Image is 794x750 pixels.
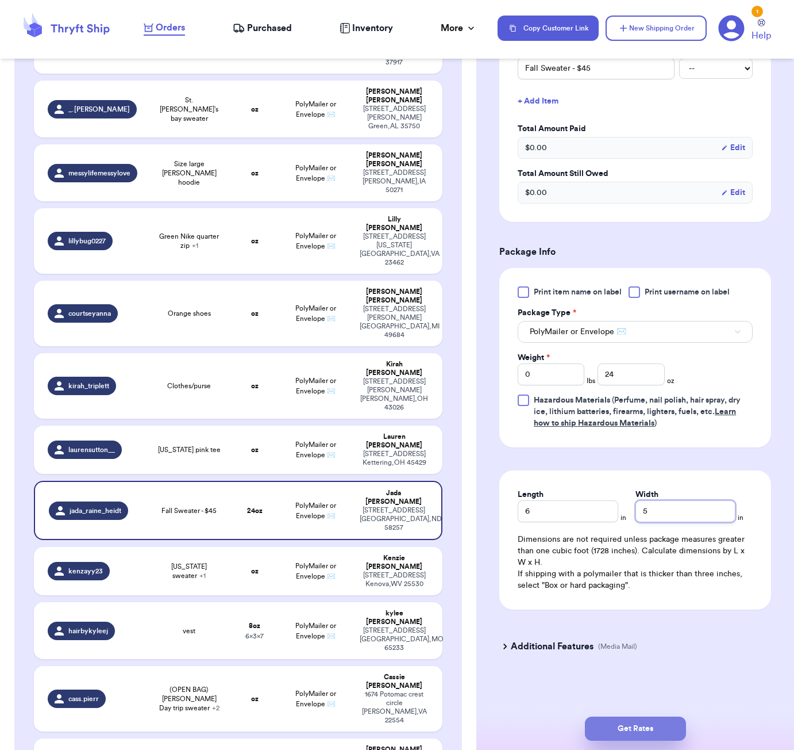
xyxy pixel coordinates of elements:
[251,310,259,317] strong: oz
[251,170,259,177] strong: oz
[352,21,393,35] span: Inventory
[251,382,259,389] strong: oz
[155,95,223,123] span: St. [PERSON_NAME]’s bay sweater
[247,21,292,35] span: Purchased
[295,164,336,182] span: PolyMailer or Envelope ✉️
[144,21,185,36] a: Orders
[295,562,336,580] span: PolyMailer or Envelope ✉️
[360,489,428,506] div: Jada [PERSON_NAME]
[738,513,743,522] span: in
[68,445,115,454] span: laurensutton__
[534,396,741,427] span: (Perfume, nail polish, hair spray, dry ice, lithium batteries, firearms, lighters, fuels, etc. )
[360,554,429,571] div: Kenzie [PERSON_NAME]
[360,433,429,450] div: Lauren [PERSON_NAME]
[587,376,595,385] span: lbs
[295,305,336,322] span: PolyMailer or Envelope ✉️
[620,513,626,522] span: in
[518,352,550,363] label: Weight
[360,87,429,105] div: [PERSON_NAME] [PERSON_NAME]
[161,506,217,515] span: Fall Sweater - $45
[360,377,429,412] div: [STREET_ADDRESS][PERSON_NAME] [PERSON_NAME] , OH 43026
[598,642,637,651] p: (Media Mail)
[499,245,771,259] h3: Package Info
[751,29,771,43] span: Help
[360,288,429,305] div: [PERSON_NAME] [PERSON_NAME]
[360,450,429,467] div: [STREET_ADDRESS] Kettering , OH 45429
[249,622,260,629] strong: 8 oz
[751,6,763,17] div: 1
[513,89,757,114] button: + Add Item
[360,215,429,232] div: Lilly [PERSON_NAME]
[518,123,753,135] label: Total Amount Paid
[645,286,730,298] span: Print username on label
[534,286,622,298] span: Print item name on label
[68,381,109,391] span: kirah_triplett
[168,309,211,318] span: Orange shoes
[245,633,264,640] span: 6 x 3 x 7
[585,717,686,741] button: Get Rates
[68,694,99,703] span: cass.pierr
[518,534,753,591] div: Dimensions are not required unless package measures greater than one cubic foot (1728 inches). Ca...
[360,609,429,626] div: kylee [PERSON_NAME]
[360,360,429,377] div: Kirah [PERSON_NAME]
[635,489,658,500] label: Width
[155,562,223,580] span: [US_STATE] sweater
[718,15,745,41] a: 1
[212,705,219,711] span: + 2
[167,381,211,391] span: Clothes/purse
[721,142,745,154] button: Edit
[156,21,185,35] span: Orders
[295,690,336,707] span: PolyMailer or Envelope ✉️
[518,168,753,179] label: Total Amount Still Owed
[295,232,336,250] span: PolyMailer or Envelope ✉️
[511,640,593,653] h3: Additional Features
[534,396,610,404] span: Hazardous Materials
[295,101,336,118] span: PolyMailer or Envelope ✉️
[606,16,707,41] button: New Shipping Order
[360,232,429,267] div: [STREET_ADDRESS] [US_STATE][GEOGRAPHIC_DATA] , VA 23462
[68,105,130,114] span: _.[PERSON_NAME]
[251,695,259,702] strong: oz
[155,159,223,187] span: Size large [PERSON_NAME] hoodie
[518,489,544,500] label: Length
[751,19,771,43] a: Help
[360,151,429,169] div: [PERSON_NAME] [PERSON_NAME]
[518,307,576,319] label: Package Type
[340,21,393,35] a: Inventory
[251,446,259,453] strong: oz
[295,502,336,519] span: PolyMailer or Envelope ✉️
[251,568,259,575] strong: oz
[155,685,223,713] span: (OPEN BAG) [PERSON_NAME] Day trip sweater
[251,238,259,244] strong: oz
[155,232,223,250] span: Green Nike quarter zip
[68,236,106,246] span: lillybug0227
[525,142,547,154] span: $ 0.00
[518,321,753,343] button: PolyMailer or Envelope ✉️
[295,377,336,395] span: PolyMailer or Envelope ✉️
[498,16,599,41] button: Copy Customer Link
[530,326,626,338] span: PolyMailer or Envelope ✉️
[192,242,198,249] span: + 1
[199,572,206,579] span: + 1
[68,626,108,636] span: hairbykyleej
[183,626,195,636] span: vest
[360,673,429,690] div: Cassie [PERSON_NAME]
[68,309,111,318] span: courtseyanna
[68,567,103,576] span: kenzayy23
[360,690,429,725] div: 1674 Potomac crest circle [PERSON_NAME] , VA 22554
[158,445,221,454] span: [US_STATE] pink tee
[360,105,429,131] div: [STREET_ADDRESS] [PERSON_NAME] Green , AL 35750
[68,169,130,178] span: messylifemessylove
[247,507,263,514] strong: 24 oz
[295,622,336,640] span: PolyMailer or Envelope ✉️
[233,21,292,35] a: Purchased
[360,305,429,339] div: [STREET_ADDRESS][PERSON_NAME] [GEOGRAPHIC_DATA] , MI 49684
[441,21,477,35] div: More
[721,187,745,198] button: Edit
[360,626,429,652] div: [STREET_ADDRESS] [GEOGRAPHIC_DATA] , MO 65233
[360,169,429,194] div: [STREET_ADDRESS] [PERSON_NAME] , IA 50271
[360,571,429,588] div: [STREET_ADDRESS] Kenova , WV 25530
[518,568,753,591] p: If shipping with a polymailer that is thicker than three inches, select "Box or hard packaging".
[295,441,336,458] span: PolyMailer or Envelope ✉️
[525,187,547,198] span: $ 0.00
